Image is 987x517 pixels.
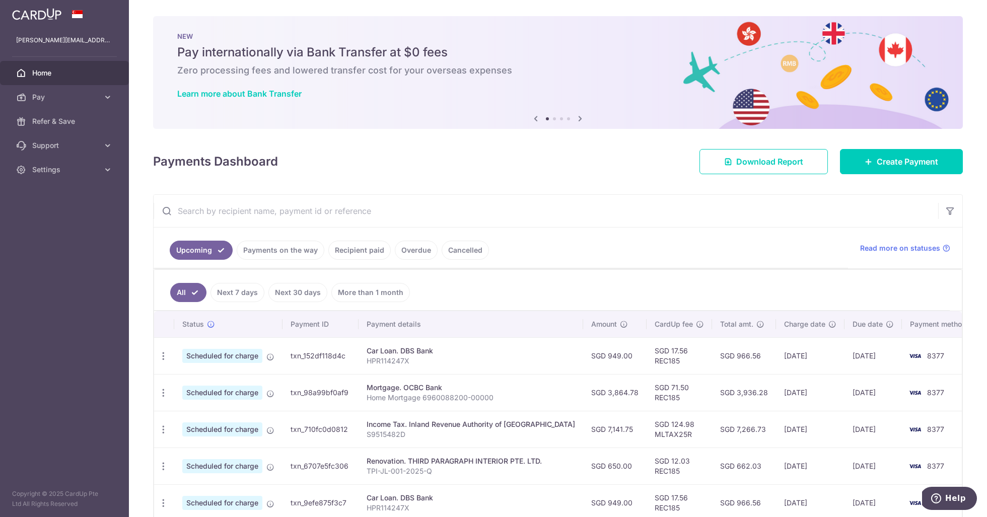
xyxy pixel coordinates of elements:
span: CardUp fee [655,319,693,329]
td: txn_6707e5fc306 [283,448,359,484]
p: HPR114247X [367,503,575,513]
td: txn_98a99bf0af9 [283,374,359,411]
img: Bank Card [905,423,925,435]
span: Due date [853,319,883,329]
td: SGD 3,936.28 [712,374,776,411]
td: SGD 7,266.73 [712,411,776,448]
div: Income Tax. Inland Revenue Authority of [GEOGRAPHIC_DATA] [367,419,575,429]
p: [PERSON_NAME][EMAIL_ADDRESS][DOMAIN_NAME] [16,35,113,45]
span: Refer & Save [32,116,99,126]
h6: Zero processing fees and lowered transfer cost for your overseas expenses [177,64,939,77]
div: Car Loan. DBS Bank [367,346,575,356]
td: [DATE] [776,411,844,448]
span: Settings [32,165,99,175]
img: CardUp [12,8,61,20]
input: Search by recipient name, payment id or reference [154,195,938,227]
img: Bank transfer banner [153,16,963,129]
td: SGD 3,864.78 [583,374,647,411]
img: Bank Card [905,387,925,399]
p: HPR114247X [367,356,575,366]
img: Bank Card [905,460,925,472]
td: [DATE] [844,337,902,374]
a: Create Payment [840,149,963,174]
p: S9515482D [367,429,575,439]
td: SGD 966.56 [712,337,776,374]
td: [DATE] [844,448,902,484]
span: Total amt. [720,319,753,329]
span: Status [182,319,204,329]
span: Scheduled for charge [182,386,262,400]
span: Support [32,140,99,151]
a: Next 30 days [268,283,327,302]
td: [DATE] [844,411,902,448]
td: SGD 124.98 MLTAX25R [647,411,712,448]
span: 8377 [927,351,944,360]
span: Scheduled for charge [182,459,262,473]
a: Download Report [699,149,828,174]
td: txn_710fc0d0812 [283,411,359,448]
span: Charge date [784,319,825,329]
td: SGD 650.00 [583,448,647,484]
td: SGD 71.50 REC185 [647,374,712,411]
p: Home Mortgage 6960088200-00000 [367,393,575,403]
td: [DATE] [844,374,902,411]
span: 8377 [927,462,944,470]
a: Read more on statuses [860,243,950,253]
td: [DATE] [776,337,844,374]
span: Read more on statuses [860,243,940,253]
div: Renovation. THIRD PARAGRAPH INTERIOR PTE. LTD. [367,456,575,466]
a: More than 1 month [331,283,410,302]
span: Scheduled for charge [182,349,262,363]
td: SGD 17.56 REC185 [647,337,712,374]
h4: Payments Dashboard [153,153,278,171]
td: txn_152df118d4c [283,337,359,374]
div: Car Loan. DBS Bank [367,493,575,503]
a: All [170,283,206,302]
td: SGD 7,141.75 [583,411,647,448]
a: Recipient paid [328,241,391,260]
span: 8377 [927,425,944,433]
span: Download Report [736,156,803,168]
td: SGD 662.03 [712,448,776,484]
a: Cancelled [442,241,489,260]
a: Learn more about Bank Transfer [177,89,302,99]
p: NEW [177,32,939,40]
div: Mortgage. OCBC Bank [367,383,575,393]
img: Bank Card [905,497,925,509]
iframe: Opens a widget where you can find more information [922,487,977,512]
a: Upcoming [170,241,233,260]
td: [DATE] [776,374,844,411]
span: Scheduled for charge [182,496,262,510]
td: [DATE] [776,448,844,484]
span: 8377 [927,388,944,397]
th: Payment method [902,311,978,337]
span: Scheduled for charge [182,422,262,436]
td: SGD 12.03 REC185 [647,448,712,484]
th: Payment ID [283,311,359,337]
span: Home [32,68,99,78]
a: Overdue [395,241,438,260]
a: Payments on the way [237,241,324,260]
span: Create Payment [877,156,938,168]
img: Bank Card [905,350,925,362]
td: SGD 949.00 [583,337,647,374]
h5: Pay internationally via Bank Transfer at $0 fees [177,44,939,60]
span: Pay [32,92,99,102]
th: Payment details [359,311,583,337]
p: TPI-JL-001-2025-Q [367,466,575,476]
span: Amount [591,319,617,329]
a: Next 7 days [210,283,264,302]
